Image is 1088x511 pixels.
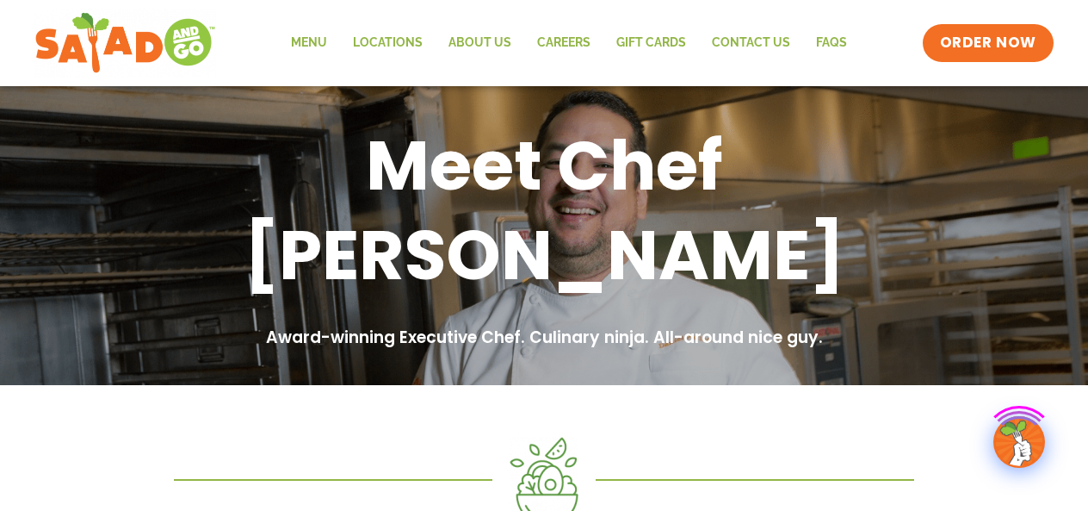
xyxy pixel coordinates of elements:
[940,33,1036,53] span: ORDER NOW
[340,23,436,63] a: Locations
[96,121,992,300] h1: Meet Chef [PERSON_NAME]
[278,23,340,63] a: Menu
[603,23,699,63] a: GIFT CARDS
[699,23,803,63] a: Contact Us
[524,23,603,63] a: Careers
[436,23,524,63] a: About Us
[278,23,860,63] nav: Menu
[96,326,992,351] h2: Award-winning Executive Chef. Culinary ninja. All-around nice guy.
[803,23,860,63] a: FAQs
[34,9,216,78] img: new-SAG-logo-768×292
[923,24,1054,62] a: ORDER NOW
